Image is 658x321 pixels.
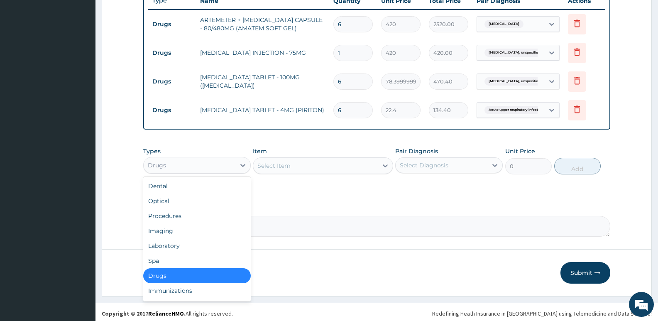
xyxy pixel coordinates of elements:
[143,194,251,208] div: Optical
[143,208,251,223] div: Procedures
[4,227,158,256] textarea: Type your message and hit 'Enter'
[148,74,196,89] td: Drugs
[143,238,251,253] div: Laboratory
[432,309,652,318] div: Redefining Heath Insurance in [GEOGRAPHIC_DATA] using Telemedicine and Data Science!
[560,262,610,284] button: Submit
[554,158,601,174] button: Add
[196,102,329,118] td: [MEDICAL_DATA] TABLET - 4MG (PIRITON)
[148,45,196,61] td: Drugs
[196,69,329,94] td: [MEDICAL_DATA] TABLET - 100MG ([MEDICAL_DATA])
[196,12,329,37] td: ARTEMETER + [MEDICAL_DATA] CAPSULE - 80/480MG (AMATEM SOFT GEL)
[484,49,545,57] span: [MEDICAL_DATA], unspecifie...
[484,20,523,28] span: [MEDICAL_DATA]
[143,283,251,298] div: Immunizations
[143,253,251,268] div: Spa
[395,147,438,155] label: Pair Diagnosis
[196,44,329,61] td: [MEDICAL_DATA] INJECTION - 75MG
[484,77,545,86] span: [MEDICAL_DATA], unspecifie...
[143,179,251,194] div: Dental
[505,147,535,155] label: Unit Price
[253,147,267,155] label: Item
[400,161,448,169] div: Select Diagnosis
[148,310,184,317] a: RelianceHMO
[136,4,156,24] div: Minimize live chat window
[148,103,196,118] td: Drugs
[143,204,610,211] label: Comment
[143,148,161,155] label: Types
[43,47,139,57] div: Chat with us now
[143,298,251,313] div: Others
[148,161,166,169] div: Drugs
[48,105,115,189] span: We're online!
[148,17,196,32] td: Drugs
[484,106,545,114] span: Acute upper respiratory infect...
[102,310,186,317] strong: Copyright © 2017 .
[143,268,251,283] div: Drugs
[15,42,34,62] img: d_794563401_company_1708531726252_794563401
[143,223,251,238] div: Imaging
[257,162,291,170] div: Select Item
